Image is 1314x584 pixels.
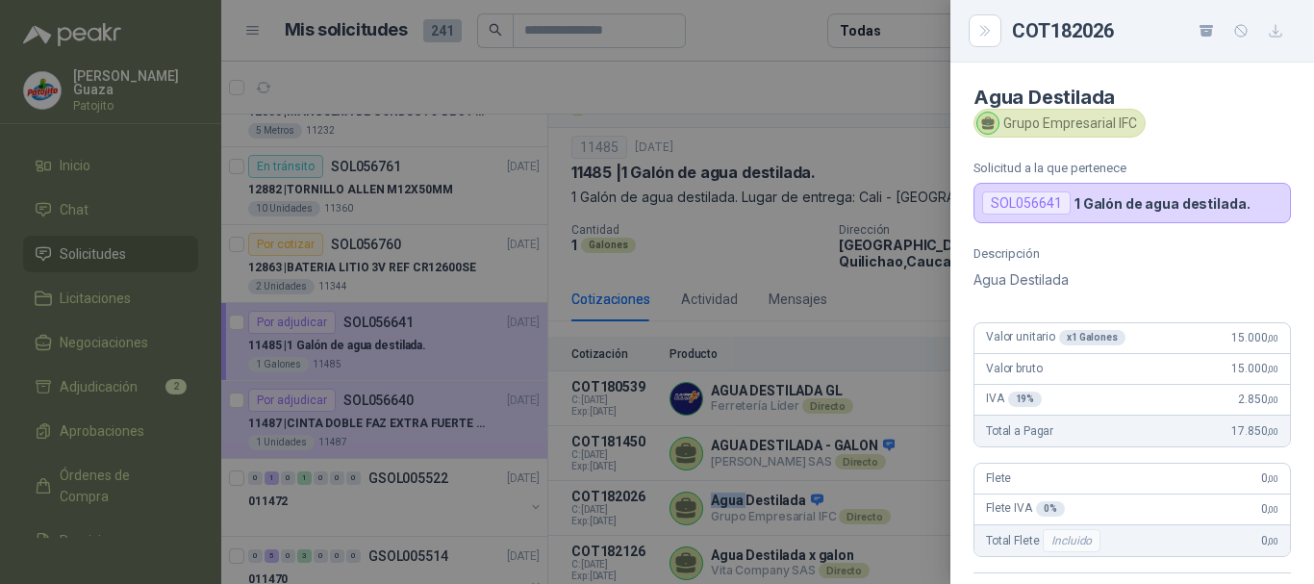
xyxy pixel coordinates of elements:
p: Solicitud a la que pertenece [973,161,1291,175]
span: ,00 [1267,473,1278,484]
div: SOL056641 [982,191,1071,215]
span: Valor bruto [986,362,1042,375]
span: 0 [1261,534,1278,547]
p: 1 Galón de agua destilada. [1074,195,1250,212]
span: ,00 [1267,536,1278,546]
span: ,00 [1267,364,1278,374]
div: Incluido [1043,529,1100,552]
span: IVA [986,392,1042,407]
p: Agua Destilada [973,268,1291,292]
span: Flete [986,471,1011,485]
span: ,00 [1267,504,1278,515]
span: 17.850 [1231,424,1278,438]
div: 0 % [1036,501,1065,517]
span: ,00 [1267,426,1278,437]
span: 2.850 [1238,393,1278,406]
div: x 1 Galones [1059,330,1125,345]
div: 19 % [1008,392,1043,407]
span: 0 [1261,471,1278,485]
span: 15.000 [1231,362,1278,375]
span: Total Flete [986,529,1104,552]
p: Descripción [973,246,1291,261]
span: Total a Pagar [986,424,1053,438]
span: Valor unitario [986,330,1125,345]
div: Grupo Empresarial IFC [973,109,1146,138]
span: 15.000 [1231,331,1278,344]
span: ,00 [1267,333,1278,343]
span: Flete IVA [986,501,1065,517]
span: ,00 [1267,394,1278,405]
span: 0 [1261,502,1278,516]
div: COT182026 [1012,15,1291,46]
button: Close [973,19,997,42]
h4: Agua Destilada [973,86,1291,109]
